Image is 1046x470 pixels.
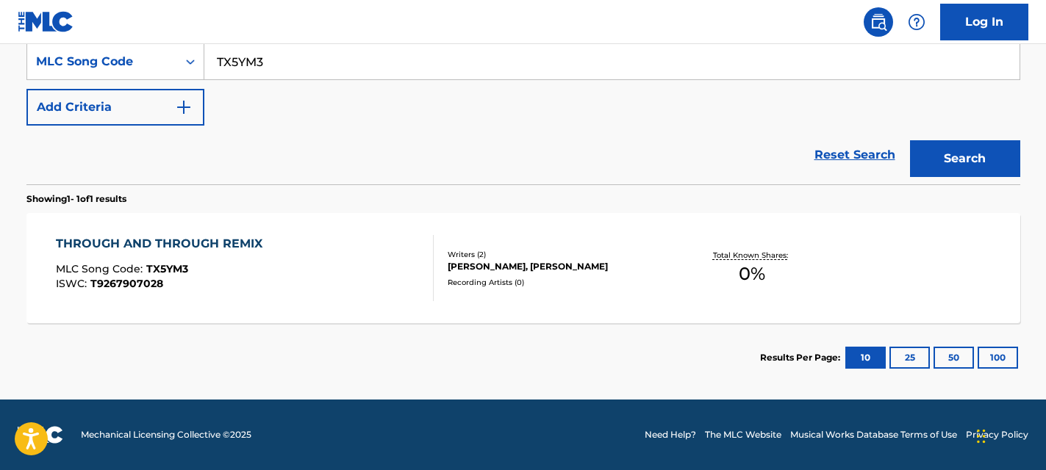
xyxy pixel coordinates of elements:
div: Recording Artists ( 0 ) [448,277,670,288]
iframe: Chat Widget [972,399,1046,470]
p: Total Known Shares: [713,250,792,261]
div: Help [902,7,931,37]
a: The MLC Website [705,428,781,441]
form: Search Form [26,43,1020,184]
button: Search [910,140,1020,177]
img: search [870,13,887,31]
span: Mechanical Licensing Collective © 2025 [81,428,251,441]
img: logo [18,426,63,444]
a: Log In [940,4,1028,40]
div: Writers ( 2 ) [448,249,670,260]
a: Need Help? [645,428,696,441]
div: [PERSON_NAME], [PERSON_NAME] [448,260,670,273]
img: 9d2ae6d4665cec9f34b9.svg [175,98,193,116]
button: 50 [934,347,974,369]
button: 10 [845,347,886,369]
button: 25 [889,347,930,369]
img: MLC Logo [18,11,74,32]
a: THROUGH AND THROUGH REMIXMLC Song Code:TX5YM3ISWC:T9267907028Writers (2)[PERSON_NAME], [PERSON_NA... [26,213,1020,323]
p: Showing 1 - 1 of 1 results [26,192,126,206]
a: Musical Works Database Terms of Use [790,428,957,441]
div: Drag [977,414,986,458]
a: Reset Search [807,139,903,171]
div: THROUGH AND THROUGH REMIX [56,235,270,253]
p: Results Per Page: [760,351,844,364]
a: Public Search [864,7,893,37]
img: help [908,13,925,31]
div: MLC Song Code [36,53,168,70]
a: Privacy Policy [966,428,1028,441]
span: MLC Song Code : [56,262,146,275]
span: 0 % [739,261,765,287]
button: 100 [978,347,1018,369]
button: Add Criteria [26,89,204,126]
span: TX5YM3 [146,262,188,275]
span: ISWC : [56,277,90,290]
span: T9267907028 [90,277,163,290]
